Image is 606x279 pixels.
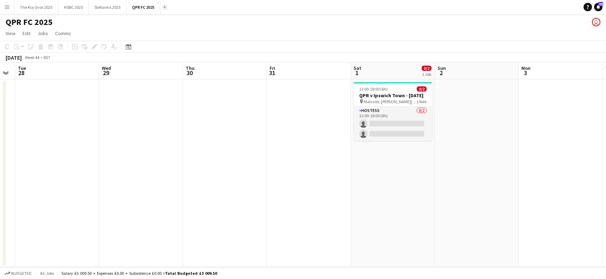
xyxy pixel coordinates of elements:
[23,55,41,60] span: Week 44
[52,29,74,38] a: Comms
[354,65,361,71] span: Sat
[165,271,217,276] span: Total Budgeted £3 009.50
[422,72,431,77] div: 1 Job
[422,66,432,71] span: 0/2
[55,30,71,36] span: Comms
[101,69,111,77] span: 29
[270,65,275,71] span: Fri
[20,29,33,38] a: Edit
[3,29,18,38] a: View
[14,0,58,14] button: The Kia Oval 2025
[521,65,531,71] span: Mon
[6,30,15,36] span: View
[437,65,446,71] span: Sun
[417,86,427,92] span: 0/2
[61,271,217,276] div: Salary £3 009.50 + Expenses £0.00 + Subsistence £0.00 =
[58,0,89,14] button: HSBC 2025
[520,69,531,77] span: 3
[354,92,432,99] h3: QPR v Ipswich Town - [DATE]
[38,30,48,36] span: Jobs
[436,69,446,77] span: 2
[185,69,195,77] span: 30
[269,69,275,77] span: 31
[22,30,31,36] span: Edit
[89,0,126,14] button: Stellantis 2025
[102,65,111,71] span: Wed
[416,99,427,104] span: 1 Role
[6,54,22,61] div: [DATE]
[17,69,26,77] span: 28
[354,107,432,141] app-card-role: Hostess0/212:00-18:00 (6h)
[186,65,195,71] span: Thu
[359,86,388,92] span: 12:00-18:00 (6h)
[126,0,160,14] button: QPR FC 2025
[44,55,51,60] div: BST
[39,271,55,276] span: All jobs
[4,270,33,277] button: Budgeted
[6,17,53,27] h1: QPR FC 2025
[594,3,602,11] a: 24
[11,271,32,276] span: Budgeted
[592,18,600,26] app-user-avatar: Sam Johannesson
[353,69,361,77] span: 1
[598,2,603,6] span: 24
[35,29,51,38] a: Jobs
[364,99,416,104] span: Matrade, [PERSON_NAME][GEOGRAPHIC_DATA], [GEOGRAPHIC_DATA], [GEOGRAPHIC_DATA]
[354,82,432,141] app-job-card: 12:00-18:00 (6h)0/2QPR v Ipswich Town - [DATE] Matrade, [PERSON_NAME][GEOGRAPHIC_DATA], [GEOGRAPH...
[18,65,26,71] span: Tue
